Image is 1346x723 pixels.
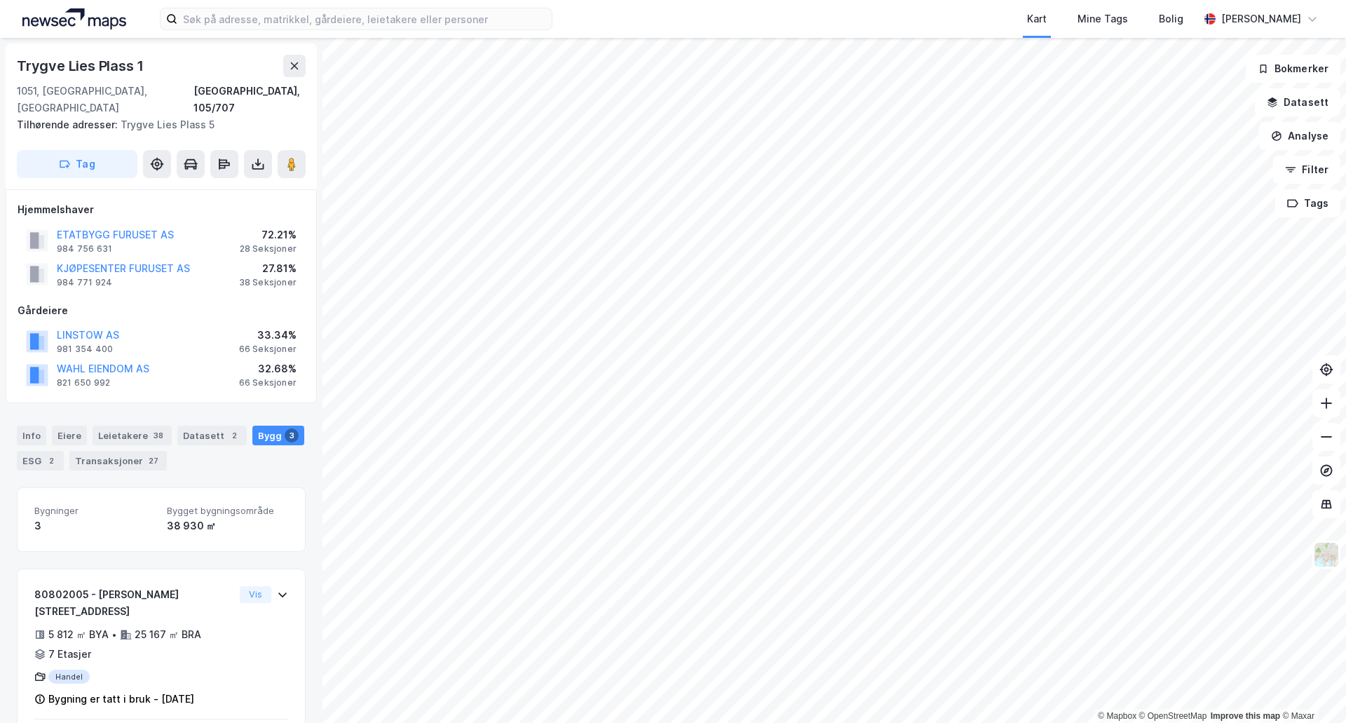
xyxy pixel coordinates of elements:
[1211,711,1280,721] a: Improve this map
[1259,122,1340,150] button: Analyse
[17,451,64,471] div: ESG
[34,518,156,534] div: 3
[93,426,172,445] div: Leietakere
[48,626,109,643] div: 5 812 ㎡ BYA
[1275,189,1340,217] button: Tags
[1139,711,1207,721] a: OpenStreetMap
[34,586,234,620] div: 80802005 - [PERSON_NAME][STREET_ADDRESS]
[48,691,194,708] div: Bygning er tatt i bruk - [DATE]
[18,201,305,218] div: Hjemmelshaver
[57,243,112,255] div: 984 756 631
[135,626,201,643] div: 25 167 ㎡ BRA
[239,344,297,355] div: 66 Seksjoner
[1276,656,1346,723] div: Kontrollprogram for chat
[57,377,110,388] div: 821 650 992
[17,426,46,445] div: Info
[22,8,126,29] img: logo.a4113a55bc3d86da70a041830d287a7e.svg
[1221,11,1301,27] div: [PERSON_NAME]
[69,451,167,471] div: Transaksjoner
[34,505,156,517] span: Bygninger
[1313,541,1340,568] img: Z
[239,277,297,288] div: 38 Seksjoner
[1098,711,1136,721] a: Mapbox
[17,119,121,130] span: Tilhørende adresser:
[167,518,288,534] div: 38 930 ㎡
[17,116,294,133] div: Trygve Lies Plass 5
[44,454,58,468] div: 2
[48,646,91,663] div: 7 Etasjer
[239,327,297,344] div: 33.34%
[1078,11,1128,27] div: Mine Tags
[240,586,271,603] button: Vis
[1027,11,1047,27] div: Kart
[1159,11,1183,27] div: Bolig
[177,8,552,29] input: Søk på adresse, matrikkel, gårdeiere, leietakere eller personer
[1255,88,1340,116] button: Datasett
[240,243,297,255] div: 28 Seksjoner
[285,428,299,442] div: 3
[146,454,161,468] div: 27
[239,260,297,277] div: 27.81%
[193,83,306,116] div: [GEOGRAPHIC_DATA], 105/707
[57,277,112,288] div: 984 771 924
[227,428,241,442] div: 2
[111,629,117,640] div: •
[52,426,87,445] div: Eiere
[167,505,288,517] span: Bygget bygningsområde
[18,302,305,319] div: Gårdeiere
[57,344,113,355] div: 981 354 400
[1246,55,1340,83] button: Bokmerker
[17,55,147,77] div: Trygve Lies Plass 1
[17,83,193,116] div: 1051, [GEOGRAPHIC_DATA], [GEOGRAPHIC_DATA]
[240,227,297,243] div: 72.21%
[239,377,297,388] div: 66 Seksjoner
[151,428,166,442] div: 38
[177,426,247,445] div: Datasett
[252,426,304,445] div: Bygg
[17,150,137,178] button: Tag
[1273,156,1340,184] button: Filter
[239,360,297,377] div: 32.68%
[1276,656,1346,723] iframe: Chat Widget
